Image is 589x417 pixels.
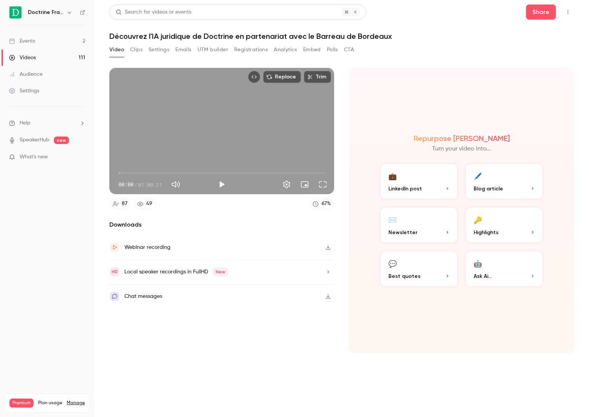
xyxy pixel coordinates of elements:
[379,206,459,244] button: ✉️Newsletter
[327,44,338,56] button: Polls
[146,200,152,208] div: 49
[279,177,294,192] button: Settings
[344,44,354,56] button: CTA
[9,87,39,95] div: Settings
[138,181,162,189] span: 01:00:21
[309,199,334,209] a: 67%
[474,170,482,182] div: 🖊️
[124,267,228,276] div: Local speaker recordings in FullHD
[198,44,228,56] button: UTM builder
[28,9,63,16] h6: Doctrine France
[388,185,422,193] span: LinkedIn post
[9,6,21,18] img: Doctrine France
[109,32,574,41] h1: Découvrez l'IA juridique de Doctrine en partenariat avec le Barreau de Bordeaux
[465,206,544,244] button: 🔑Highlights
[124,292,162,301] div: Chat messages
[130,44,143,56] button: Clips
[304,71,331,83] button: Trim
[9,119,85,127] li: help-dropdown-opener
[109,199,131,209] a: 87
[474,258,482,269] div: 🤖
[379,163,459,200] button: 💼LinkedIn post
[175,44,191,56] button: Emails
[168,177,183,192] button: Mute
[54,136,69,144] span: new
[263,71,301,83] button: Replace
[109,220,334,229] h2: Downloads
[118,181,162,189] div: 00:00
[474,185,503,193] span: Blog article
[116,8,191,16] div: Search for videos or events
[388,258,397,269] div: 💬
[213,267,228,276] span: New
[526,5,556,20] button: Share
[474,272,492,280] span: Ask Ai...
[474,214,482,225] div: 🔑
[76,154,85,161] iframe: Noticeable Trigger
[388,170,397,182] div: 💼
[432,144,491,153] p: Turn your video into...
[9,399,34,408] span: Premium
[122,200,127,208] div: 87
[303,44,321,56] button: Embed
[234,44,268,56] button: Registrations
[388,228,417,236] span: Newsletter
[134,181,137,189] span: /
[109,44,124,56] button: Video
[9,37,35,45] div: Events
[118,181,133,189] span: 00:00
[465,250,544,288] button: 🤖Ask Ai...
[38,400,62,406] span: Plan usage
[322,200,331,208] div: 67 %
[67,400,85,406] a: Manage
[124,243,170,252] div: Webinar recording
[20,136,49,144] a: SpeakerHub
[9,71,43,78] div: Audience
[20,119,31,127] span: Help
[562,6,574,18] button: Top Bar Actions
[248,71,260,83] button: Embed video
[9,54,36,61] div: Videos
[388,272,420,280] span: Best quotes
[134,199,156,209] a: 49
[149,44,169,56] button: Settings
[474,228,499,236] span: Highlights
[379,250,459,288] button: 💬Best quotes
[388,214,397,225] div: ✉️
[315,177,330,192] button: Full screen
[414,134,510,143] h2: Repurpose [PERSON_NAME]
[465,163,544,200] button: 🖊️Blog article
[274,44,297,56] button: Analytics
[214,177,229,192] button: Play
[297,177,312,192] button: Turn on miniplayer
[20,153,48,161] span: What's new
